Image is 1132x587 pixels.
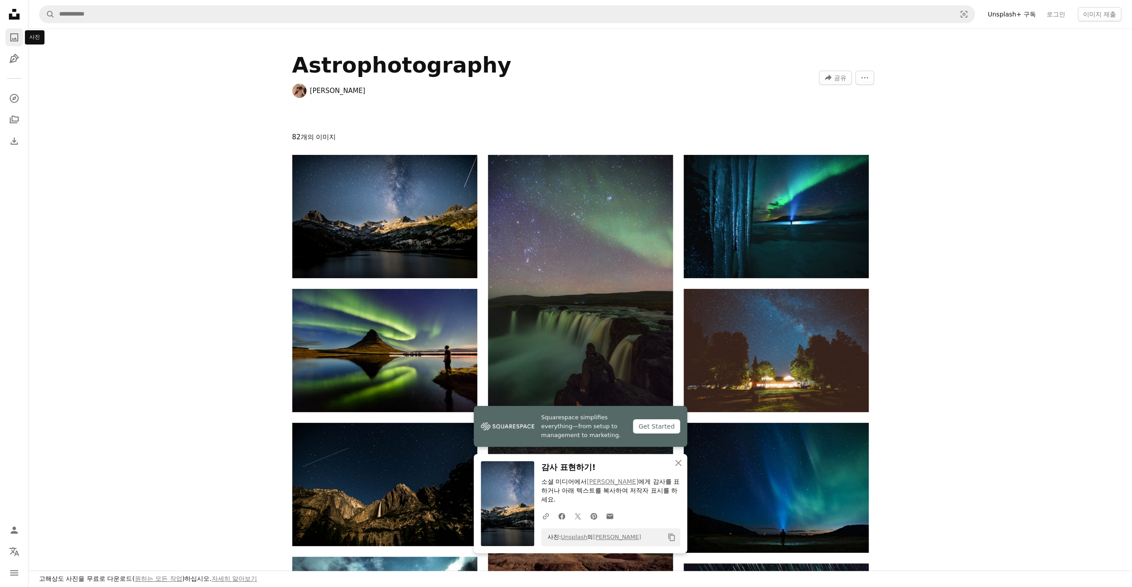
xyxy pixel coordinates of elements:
a: 사진 [5,28,23,46]
a: 밤에 검은 하늘 아래 바위 산의 로우 앵글 사진 [292,480,477,488]
a: 오로라 밤하늘 아래 서 있는 사람의 실루엣 [684,484,869,492]
button: 언어 [5,542,23,560]
a: Unsplash [561,534,587,540]
a: 일러스트 [5,50,23,68]
a: 오로라 조명 아래 폭포 근처에 앉아있는 사람 [488,289,673,297]
a: 회색 흐린 하늘 아래 갈색과 검은 색 산 [292,212,477,220]
img: 하늘에 오로라 조명이 있는 수역 옆에 서 있는 남자 [292,289,477,412]
button: 이 이미지 공유 [819,71,852,85]
span: Squarespace simplifies everything—from setup to management to marketing. [541,413,626,440]
a: 이메일로 공유에 공유 [602,507,618,525]
a: 컬렉션 [5,111,23,129]
h3: 고해상도 사진을 무료로 다운로드( )하십시오. [39,575,257,583]
a: 탐색 [5,89,23,107]
a: 나무와 잔디밭 옆의 집 [684,346,869,354]
h3: 감사 표현하기! [541,461,680,474]
a: 홈 — Unsplash [5,5,23,25]
a: Unsplash+ 구독 [982,7,1041,21]
img: Paarth Gupta의 프로필로 이동 [292,84,306,98]
div: Get Started [633,419,680,433]
img: file-1747939142011-51e5cc87e3c9 [481,420,534,433]
a: 하늘에 오로라 조명이 있는 수역 옆에 서 있는 남자 [292,346,477,354]
a: 다운로드 내역 [5,132,23,150]
span: 82개의 이미지 [292,130,336,144]
button: 이미지 제출 [1078,7,1121,21]
button: 메뉴 [5,564,23,582]
button: 시각적 검색 [953,6,975,23]
button: Unsplash 검색 [40,6,55,23]
img: 오로라 밤하늘 아래 서 있는 사람의 실루엣 [684,423,869,553]
a: 로그인 [1041,7,1071,21]
form: 사이트 전체에서 이미지 찾기 [39,5,975,23]
a: [PERSON_NAME] [310,86,366,95]
button: 더 많은 작업 [855,71,874,85]
a: 자세히 알아보기 [212,575,257,582]
a: Facebook에 공유 [554,507,570,525]
div: Astrophotography [292,53,673,77]
span: 공유 [834,71,846,85]
button: 클립보드에 복사하기 [664,530,679,545]
p: 소셜 미디어에서 에게 감사를 표하거나 아래 텍스트를 복사하여 저작자 표시를 하세요. [541,478,680,504]
span: 사진: 의 [543,530,641,544]
a: [PERSON_NAME] [593,534,641,540]
a: Pinterest에 공유 [586,507,602,525]
img: 나무와 잔디밭 옆의 집 [684,289,869,412]
img: 오로라 조명 아래 폭포 근처에 앉아있는 사람 [488,155,673,433]
a: Squarespace simplifies everything—from setup to management to marketing.Get Started [474,406,687,447]
a: Twitter에 공유 [570,507,586,525]
a: 로그인 / 가입 [5,521,23,539]
img: 회색 흐린 하늘 아래 갈색과 검은 색 산 [292,155,477,278]
a: [PERSON_NAME] [587,478,638,485]
a: 원하는 모든 작업 [135,575,182,582]
img: 녹색 및 파란색 오로라 조명 [684,155,869,278]
a: 녹색 및 파란색 오로라 조명 [684,212,869,220]
img: 밤에 검은 하늘 아래 바위 산의 로우 앵글 사진 [292,423,477,546]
